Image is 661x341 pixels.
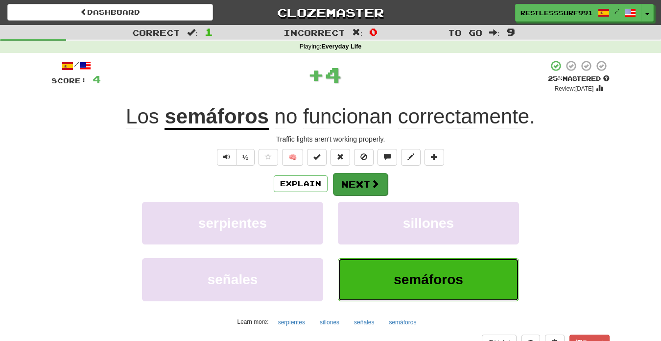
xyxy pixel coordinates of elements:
[614,8,619,15] span: /
[205,26,213,38] span: 1
[259,149,278,166] button: Favorite sentence (alt+f)
[403,216,454,231] span: sillones
[126,105,159,128] span: Los
[394,272,463,287] span: semáforos
[354,149,374,166] button: Ignore sentence (alt+i)
[228,4,433,21] a: Clozemaster
[333,173,388,195] button: Next
[338,202,519,244] button: sillones
[236,149,255,166] button: ½
[338,258,519,301] button: semáforos
[51,134,610,144] div: Traffic lights aren't working properly.
[383,315,422,330] button: semáforos
[520,8,593,17] span: RestlessSurf9916
[93,73,101,85] span: 4
[142,258,323,301] button: señales
[7,4,213,21] a: Dashboard
[448,27,482,37] span: To go
[352,28,363,37] span: :
[321,43,361,50] strong: Everyday Life
[401,149,421,166] button: Edit sentence (alt+d)
[398,105,529,128] span: correctamente
[507,26,515,38] span: 9
[274,175,328,192] button: Explain
[489,28,500,37] span: :
[237,318,269,325] small: Learn more:
[307,60,325,89] span: +
[349,315,379,330] button: señales
[165,105,268,130] u: semáforos
[548,74,563,82] span: 25 %
[307,149,327,166] button: Set this sentence to 100% Mastered (alt+m)
[269,105,535,128] span: .
[515,4,641,22] a: RestlessSurf9916 /
[187,28,198,37] span: :
[275,105,298,128] span: no
[555,85,594,92] small: Review: [DATE]
[325,62,342,87] span: 4
[283,27,345,37] span: Incorrect
[142,202,323,244] button: serpientes
[369,26,378,38] span: 0
[425,149,444,166] button: Add to collection (alt+a)
[198,216,267,231] span: serpientes
[51,76,87,85] span: Score:
[314,315,345,330] button: sillones
[282,149,303,166] button: 🧠
[330,149,350,166] button: Reset to 0% Mastered (alt+r)
[217,149,236,166] button: Play sentence audio (ctl+space)
[51,60,101,72] div: /
[208,272,258,287] span: señales
[215,149,255,166] div: Text-to-speech controls
[548,74,610,83] div: Mastered
[132,27,180,37] span: Correct
[273,315,310,330] button: serpientes
[303,105,392,128] span: funcionan
[378,149,397,166] button: Discuss sentence (alt+u)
